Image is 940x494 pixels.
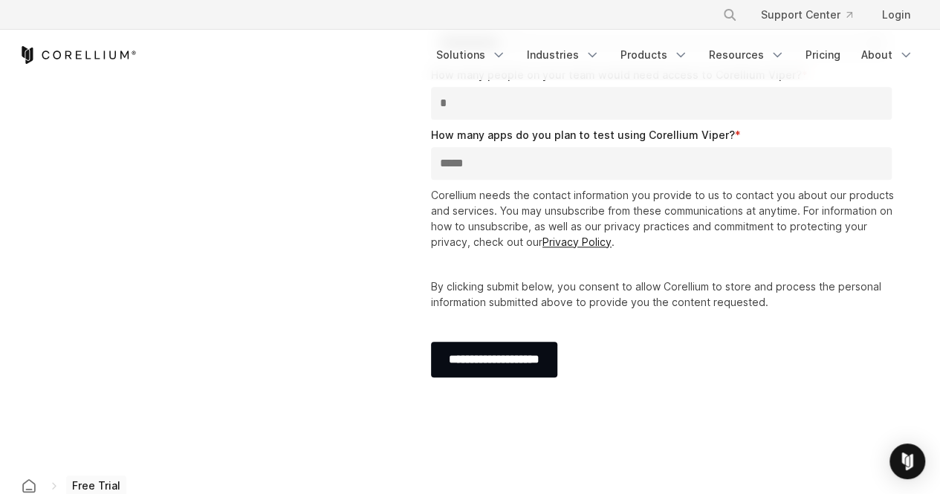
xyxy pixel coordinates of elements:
[19,46,137,64] a: Corellium Home
[427,42,515,68] a: Solutions
[431,187,898,250] p: Corellium needs the contact information you provide to us to contact you about our products and s...
[518,42,609,68] a: Industries
[716,1,743,28] button: Search
[704,1,922,28] div: Navigation Menu
[427,42,922,68] div: Navigation Menu
[797,42,849,68] a: Pricing
[852,42,922,68] a: About
[889,443,925,479] div: Open Intercom Messenger
[749,1,864,28] a: Support Center
[700,42,794,68] a: Resources
[431,129,735,141] span: How many apps do you plan to test using Corellium Viper?
[612,42,697,68] a: Products
[431,68,802,81] span: How many people on your team would need access to Corellium Viper?
[431,279,898,310] p: By clicking submit below, you consent to allow Corellium to store and process the personal inform...
[542,235,612,248] a: Privacy Policy
[870,1,922,28] a: Login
